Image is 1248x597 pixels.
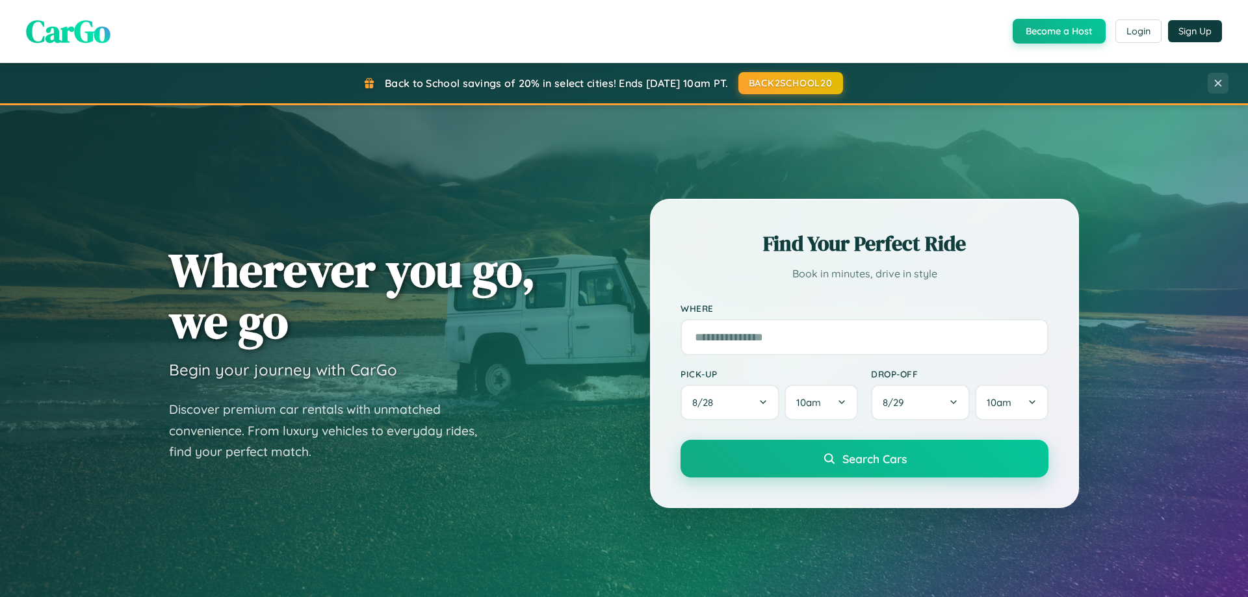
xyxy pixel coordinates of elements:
span: 8 / 28 [692,396,720,409]
p: Discover premium car rentals with unmatched convenience. From luxury vehicles to everyday rides, ... [169,399,494,463]
button: 10am [785,385,858,420]
button: 10am [975,385,1048,420]
button: Sign Up [1168,20,1222,42]
label: Where [681,303,1048,314]
button: 8/29 [871,385,970,420]
button: Login [1115,19,1162,43]
p: Book in minutes, drive in style [681,264,1048,283]
button: Search Cars [681,440,1048,477]
label: Pick-up [681,368,858,379]
button: BACK2SCHOOL20 [738,72,843,94]
span: CarGo [26,10,110,53]
span: Search Cars [842,451,907,466]
span: 8 / 29 [883,396,910,409]
span: 10am [987,396,1011,409]
h1: Wherever you go, we go [169,244,536,347]
h2: Find Your Perfect Ride [681,229,1048,258]
h3: Begin your journey with CarGo [169,360,397,379]
label: Drop-off [871,368,1048,379]
span: 10am [796,396,821,409]
button: Become a Host [1013,19,1106,44]
span: Back to School savings of 20% in select cities! Ends [DATE] 10am PT. [385,77,728,90]
button: 8/28 [681,385,779,420]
